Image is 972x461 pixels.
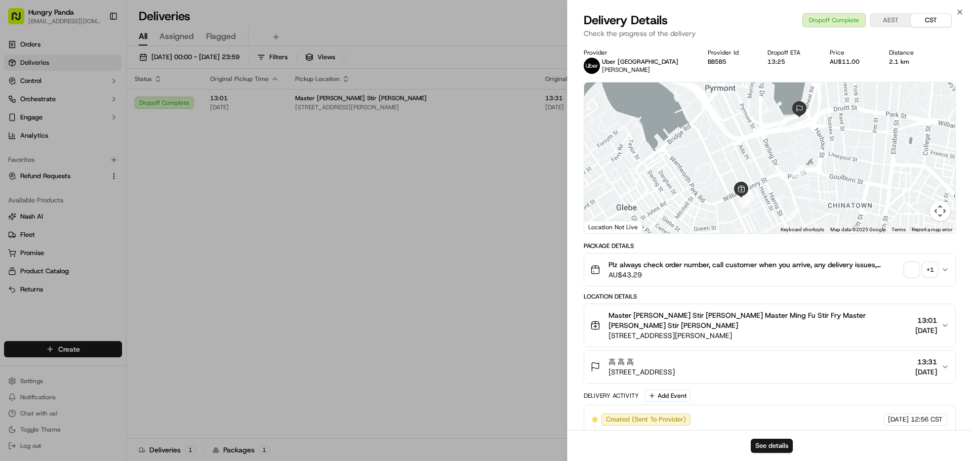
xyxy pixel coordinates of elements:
[82,222,167,240] a: 💻API Documentation
[26,65,182,76] input: Got a question? Start typing here...
[923,263,937,277] div: + 1
[10,132,68,140] div: Past conversations
[10,227,18,235] div: 📗
[584,304,955,347] button: Master [PERSON_NAME] Stir [PERSON_NAME] Master Ming Fu Stir Fry Master [PERSON_NAME] Stir [PERSON...
[609,330,911,341] span: [STREET_ADDRESS][PERSON_NAME]
[90,184,113,192] span: 8月27日
[609,357,634,367] span: 高 高 高
[609,367,675,377] span: [STREET_ADDRESS]
[10,10,30,30] img: Nash
[888,415,909,424] span: [DATE]
[96,226,163,236] span: API Documentation
[739,190,752,203] div: 2
[609,270,901,280] span: AU$43.29
[915,325,937,336] span: [DATE]
[10,97,28,115] img: 1736555255976-a54dd68f-1ca7-489b-9aae-adbdc363a1c4
[830,227,885,232] span: Map data ©2025 Google
[737,185,750,198] div: 3
[741,195,754,208] div: 5
[584,392,639,400] div: Delivery Activity
[870,14,911,27] button: AEST
[10,175,26,191] img: Asif Zaman Khan
[157,130,184,142] button: See all
[740,192,753,205] div: 4
[584,12,668,28] span: Delivery Details
[787,207,800,221] div: 6
[708,58,726,66] button: BB5B5
[172,100,184,112] button: Start new chat
[20,185,28,193] img: 1736555255976-a54dd68f-1ca7-489b-9aae-adbdc363a1c4
[84,184,88,192] span: •
[781,226,824,233] button: Keyboard shortcuts
[101,251,123,259] span: Pylon
[584,292,956,301] div: Location Details
[46,107,139,115] div: We're available if you need us!
[609,260,901,270] span: Plz always check order number, call customer when you arrive, any delivery issues, Contact WhatsA...
[606,415,686,424] span: Created (Sent To Provider)
[587,220,620,233] img: Google
[584,28,956,38] p: Check the progress of the delivery
[39,157,68,165] span: 11:51 AM
[889,49,927,57] div: Distance
[915,367,937,377] span: [DATE]
[911,14,951,27] button: CST
[905,263,937,277] button: +1
[915,357,937,367] span: 13:31
[33,157,37,165] span: •
[830,49,873,57] div: Price
[584,58,600,74] img: uber-new-logo.jpeg
[739,190,752,203] div: 1
[911,415,943,424] span: 12:56 CST
[587,220,620,233] a: Open this area in Google Maps (opens a new window)
[584,242,956,250] div: Package Details
[584,254,955,286] button: Plz always check order number, call customer when you arrive, any delivery issues, Contact WhatsA...
[912,227,952,232] a: Report a map error
[10,40,184,57] p: Welcome 👋
[930,201,950,221] button: Map camera controls
[645,390,690,402] button: Add Event
[915,315,937,325] span: 13:01
[889,58,927,66] div: 2.1 km
[20,226,77,236] span: Knowledge Base
[584,351,955,383] button: 高 高 高[STREET_ADDRESS]13:31[DATE]
[708,49,752,57] div: Provider Id
[46,97,166,107] div: Start new chat
[31,184,82,192] span: [PERSON_NAME]
[6,222,82,240] a: 📗Knowledge Base
[767,58,814,66] div: 13:25
[792,164,805,178] div: 7
[767,49,814,57] div: Dropoff ETA
[71,250,123,259] a: Powered byPylon
[584,221,642,233] div: Location Not Live
[602,66,650,74] span: [PERSON_NAME]
[584,49,692,57] div: Provider
[778,114,791,128] div: 8
[830,58,873,66] div: AU$11.00
[892,227,906,232] a: Terms (opens in new tab)
[609,310,911,330] span: Master [PERSON_NAME] Stir [PERSON_NAME] Master Ming Fu Stir Fry Master [PERSON_NAME] Stir [PERSON...
[86,227,94,235] div: 💻
[21,97,39,115] img: 8016278978528_b943e370aa5ada12b00a_72.png
[751,439,793,453] button: See details
[602,58,678,66] p: Uber [GEOGRAPHIC_DATA]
